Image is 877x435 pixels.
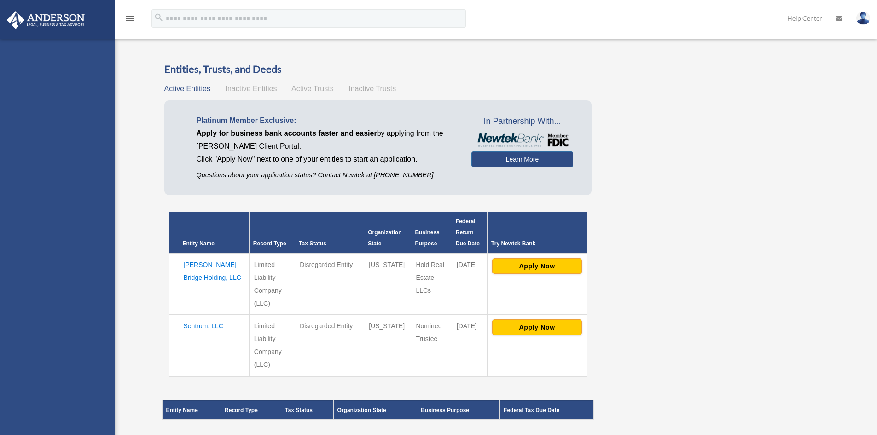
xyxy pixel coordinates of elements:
td: Disregarded Entity [295,253,364,315]
a: Learn More [471,151,573,167]
span: Inactive Entities [225,85,277,93]
i: search [154,12,164,23]
td: Disregarded Entity [295,314,364,376]
td: Hold Real Estate LLCs [411,253,452,315]
td: [PERSON_NAME] Bridge Holding, LLC [179,253,249,315]
th: Entity Name [162,400,221,420]
th: Organization State [333,400,417,420]
th: Record Type [221,400,281,420]
th: Federal Return Due Date [452,212,487,253]
td: Limited Liability Company (LLC) [249,253,295,315]
span: Apply for business bank accounts faster and easier [197,129,377,137]
i: menu [124,13,135,24]
a: menu [124,16,135,24]
th: Tax Status [281,400,333,420]
th: Business Purpose [411,212,452,253]
img: User Pic [856,12,870,25]
button: Apply Now [492,319,582,335]
td: [DATE] [452,253,487,315]
th: Federal Tax Due Date [500,400,594,420]
th: Business Purpose [417,400,500,420]
th: Tax Status [295,212,364,253]
span: Active Trusts [291,85,334,93]
p: by applying from the [PERSON_NAME] Client Portal. [197,127,458,153]
th: Organization State [364,212,411,253]
td: Nominee Trustee [411,314,452,376]
p: Click "Apply Now" next to one of your entities to start an application. [197,153,458,166]
td: [US_STATE] [364,253,411,315]
th: Record Type [249,212,295,253]
span: Active Entities [164,85,210,93]
button: Apply Now [492,258,582,274]
td: [US_STATE] [364,314,411,376]
p: Platinum Member Exclusive: [197,114,458,127]
td: [DATE] [452,314,487,376]
td: Limited Liability Company (LLC) [249,314,295,376]
p: Questions about your application status? Contact Newtek at [PHONE_NUMBER] [197,169,458,181]
img: NewtekBankLogoSM.png [476,133,569,147]
span: In Partnership With... [471,114,573,129]
img: Anderson Advisors Platinum Portal [4,11,87,29]
th: Entity Name [179,212,249,253]
h3: Entities, Trusts, and Deeds [164,62,592,76]
div: Try Newtek Bank [491,238,583,249]
span: Inactive Trusts [348,85,396,93]
td: Sentrum, LLC [179,314,249,376]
